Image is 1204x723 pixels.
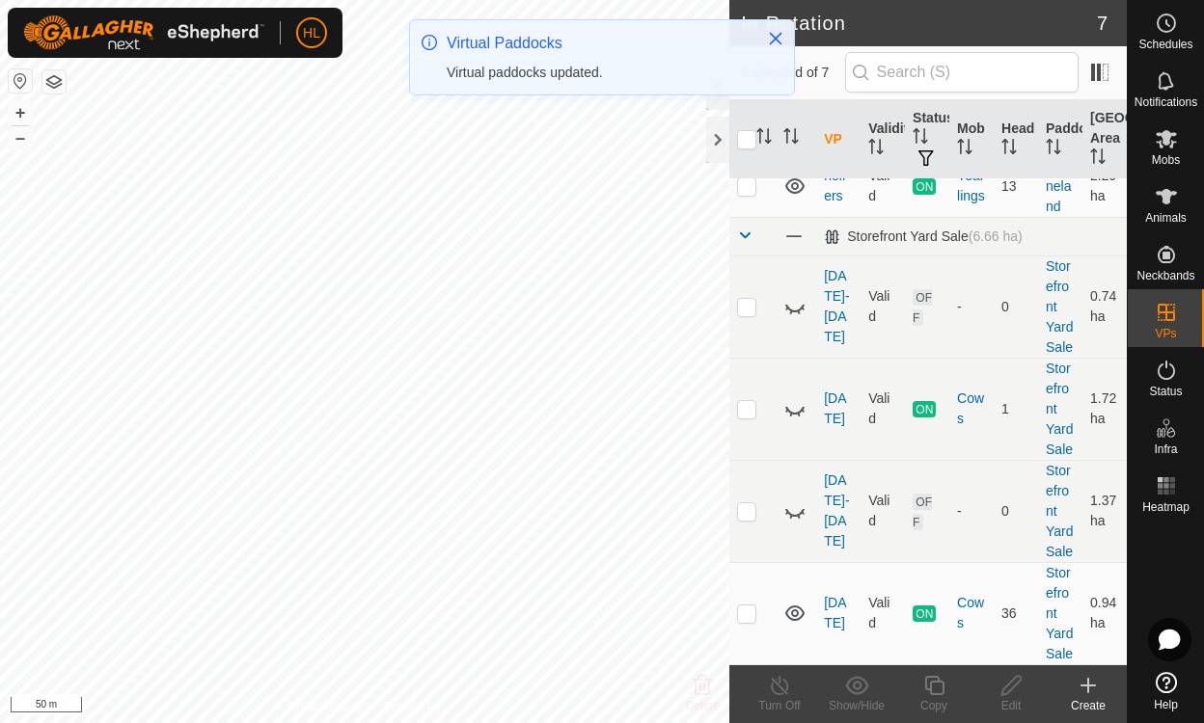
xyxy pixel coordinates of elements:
td: 0.94 ha [1082,562,1127,664]
span: Infra [1154,443,1177,455]
th: Validity [861,100,905,179]
td: 0 [994,460,1038,562]
span: Animals [1145,212,1187,224]
p-sorticon: Activate to sort [1001,142,1017,157]
p-sorticon: Activate to sort [756,131,772,147]
p-sorticon: Activate to sort [783,131,799,147]
div: Show/Hide [818,697,895,714]
span: Notifications [1135,96,1197,108]
span: ON [913,401,936,417]
div: Virtual Paddocks [447,32,748,55]
a: [DATE] [824,390,846,426]
a: Storefront Yard Sale [1046,258,1074,355]
div: Edit [972,697,1050,714]
a: Privacy Policy [288,698,361,715]
button: – [9,126,32,149]
a: Storefront Yard Sale [1046,463,1074,559]
button: Close [762,25,789,52]
span: ON [913,178,936,195]
td: 2.29 ha [1082,155,1127,217]
p-sorticon: Activate to sort [1090,151,1106,167]
span: Schedules [1138,39,1192,50]
button: Reset Map [9,69,32,93]
td: 0 [994,255,1038,358]
input: Search (S) [845,52,1079,93]
span: HL [303,23,320,43]
span: VPs [1155,328,1176,339]
th: Status [905,100,949,179]
td: Valid [861,358,905,460]
td: 1.72 ha [1082,358,1127,460]
div: Create [1050,697,1127,714]
th: VP [816,100,861,179]
p-sorticon: Activate to sort [868,142,884,157]
span: Mobs [1152,154,1180,166]
p-sorticon: Activate to sort [913,131,928,147]
th: Head [994,100,1038,179]
th: [GEOGRAPHIC_DATA] Area [1082,100,1127,179]
span: Heatmap [1142,501,1190,513]
a: [DATE] [824,595,846,630]
a: Marineland [1046,158,1072,214]
h2: In Rotation [741,12,1097,35]
div: Copy [895,697,972,714]
div: Yearlings [957,166,986,206]
td: 0.74 ha [1082,255,1127,358]
div: Virtual paddocks updated. [447,63,748,83]
td: Valid [861,562,905,664]
img: Gallagher Logo [23,15,264,50]
span: 7 [1097,9,1108,38]
td: 1 [994,358,1038,460]
td: Valid [861,255,905,358]
p-sorticon: Activate to sort [1046,142,1061,157]
a: Help [1128,664,1204,718]
td: Valid [861,155,905,217]
button: Map Layers [42,70,66,94]
span: ON [913,605,936,622]
div: Storefront Yard Sale [824,228,1023,245]
div: Cows [957,593,986,633]
span: Status [1149,386,1182,397]
span: Neckbands [1136,270,1194,281]
div: Cows [957,388,986,429]
td: Valid [861,460,905,562]
span: OFF [913,494,932,530]
span: OFF [913,289,932,326]
th: Paddock [1038,100,1082,179]
p-sorticon: Activate to sort [957,142,972,157]
a: Contact Us [384,698,441,715]
th: Mob [949,100,994,179]
td: 36 [994,562,1038,664]
button: + [9,101,32,124]
div: - [957,297,986,317]
div: - [957,501,986,522]
td: 13 [994,155,1038,217]
span: (6.66 ha) [969,228,1023,244]
div: Turn Off [741,697,818,714]
a: Storefront Yard Sale [1046,565,1074,661]
a: [DATE]-[DATE] [824,268,849,344]
a: [DATE]-[DATE] [824,472,849,549]
span: Help [1154,699,1178,710]
a: Storefront Yard Sale [1046,361,1074,457]
td: 1.37 ha [1082,460,1127,562]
